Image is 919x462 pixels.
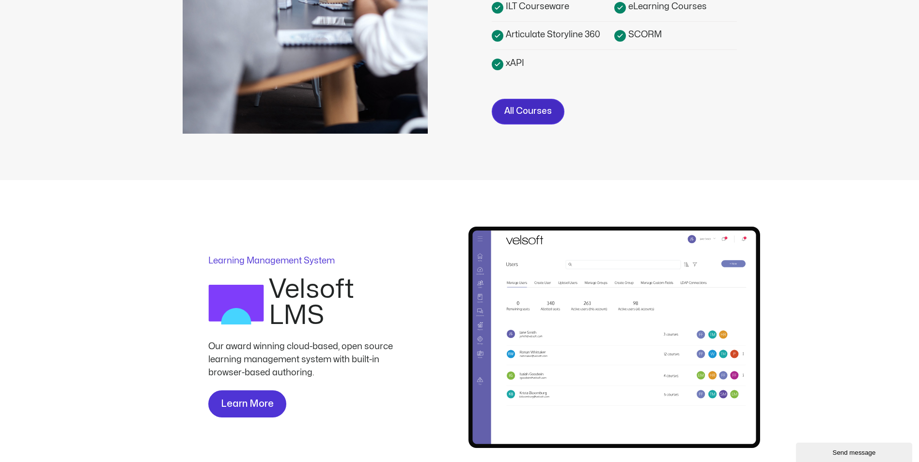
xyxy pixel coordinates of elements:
span: xAPI [503,57,524,70]
div: Our award winning cloud-based, open source learning management system with built-in browser-based... [208,340,402,379]
img: LMS Logo [208,277,265,333]
span: SCORM [626,28,662,41]
a: Articulate Storyline 360 [492,28,614,42]
span: All Courses [504,105,552,119]
span: Articulate Storyline 360 [503,28,600,41]
p: Learning Management System [208,257,402,265]
img: Screenshot of Velsoft's learning management system [468,227,760,448]
a: Learn More [208,390,286,417]
iframe: chat widget [796,441,914,462]
span: Learn More [221,396,274,412]
h2: Velsoft LMS [269,277,402,329]
a: All Courses [492,99,564,124]
a: SCORM [614,28,737,42]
